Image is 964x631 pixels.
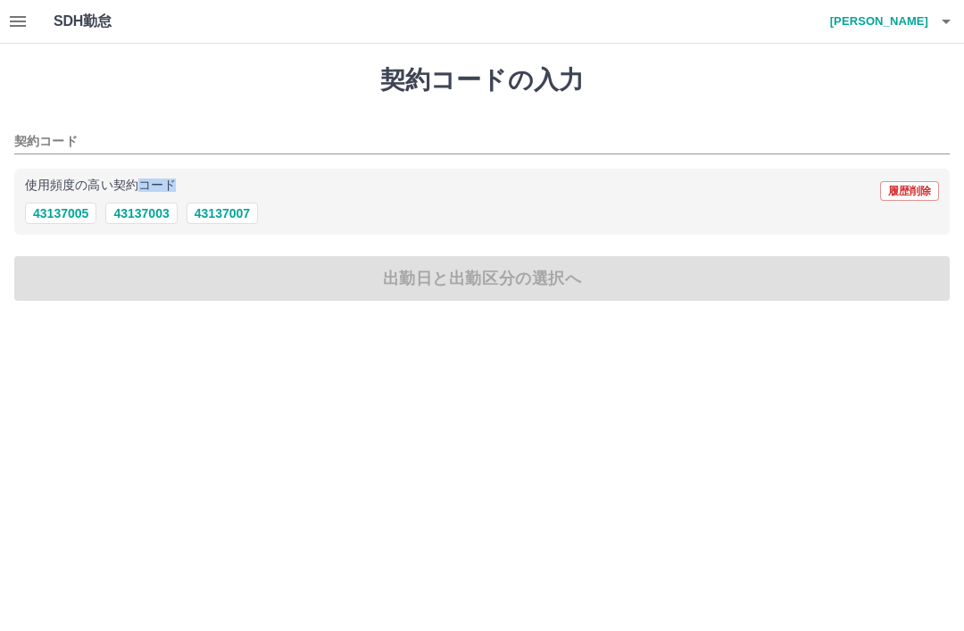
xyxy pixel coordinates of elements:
[880,181,939,201] button: 履歴削除
[25,179,176,192] p: 使用頻度の高い契約コード
[25,203,96,224] button: 43137005
[105,203,177,224] button: 43137003
[14,65,950,95] h1: 契約コードの入力
[187,203,258,224] button: 43137007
